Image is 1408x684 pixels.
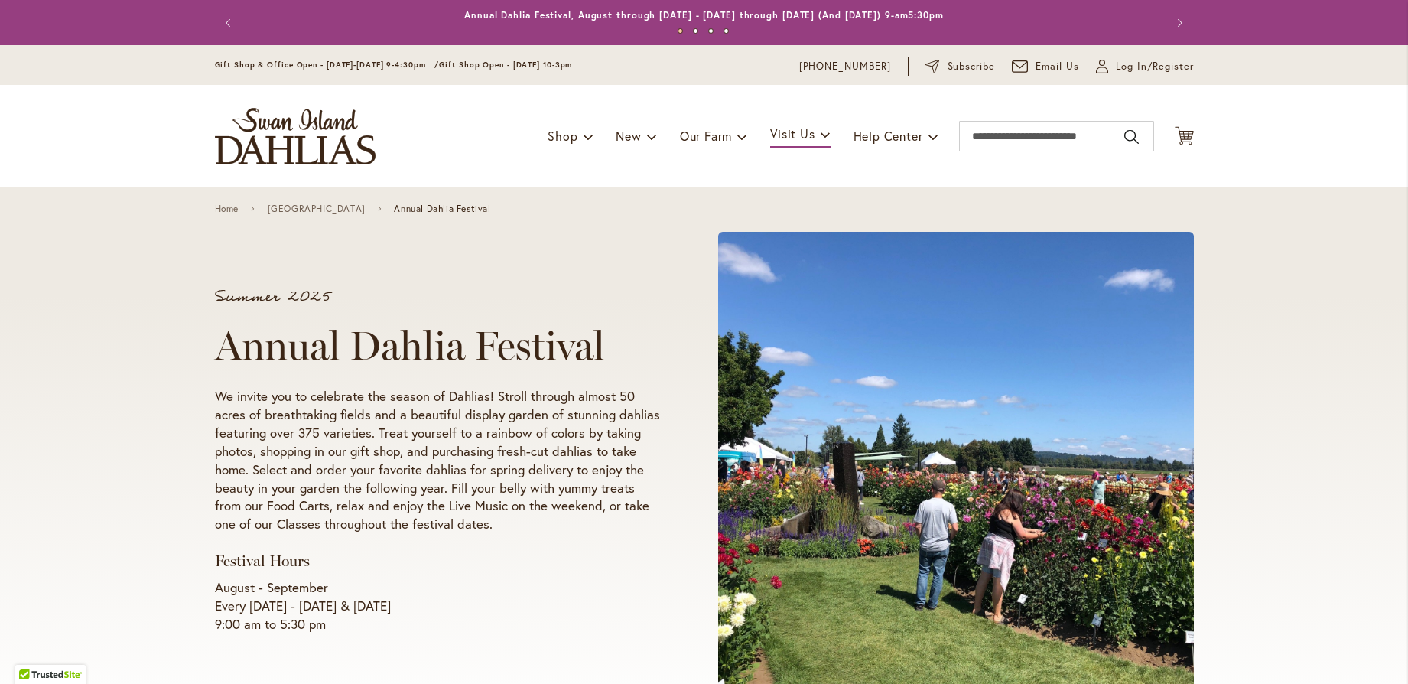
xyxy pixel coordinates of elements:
a: Home [215,204,239,214]
p: Summer 2025 [215,289,660,305]
a: [GEOGRAPHIC_DATA] [268,204,366,214]
span: Log In/Register [1116,59,1194,74]
span: Subscribe [948,59,996,74]
a: Log In/Register [1096,59,1194,74]
span: New [616,128,641,144]
span: Visit Us [770,125,815,142]
button: 2 of 4 [693,28,698,34]
a: Subscribe [925,59,995,74]
button: 1 of 4 [678,28,683,34]
h1: Annual Dahlia Festival [215,323,660,369]
button: Previous [215,8,246,38]
a: Annual Dahlia Festival, August through [DATE] - [DATE] through [DATE] (And [DATE]) 9-am5:30pm [464,9,944,21]
span: Help Center [854,128,923,144]
button: Next [1163,8,1194,38]
span: Shop [548,128,577,144]
span: Annual Dahlia Festival [394,204,490,214]
span: Gift Shop Open - [DATE] 10-3pm [439,60,572,70]
button: 4 of 4 [724,28,729,34]
p: August - September Every [DATE] - [DATE] & [DATE] 9:00 am to 5:30 pm [215,578,660,634]
span: Email Us [1036,59,1079,74]
button: 3 of 4 [708,28,714,34]
a: Email Us [1012,59,1079,74]
a: [PHONE_NUMBER] [799,59,892,74]
h3: Festival Hours [215,552,660,571]
p: We invite you to celebrate the season of Dahlias! Stroll through almost 50 acres of breathtaking ... [215,387,660,534]
a: store logo [215,108,376,164]
span: Our Farm [680,128,732,144]
span: Gift Shop & Office Open - [DATE]-[DATE] 9-4:30pm / [215,60,440,70]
